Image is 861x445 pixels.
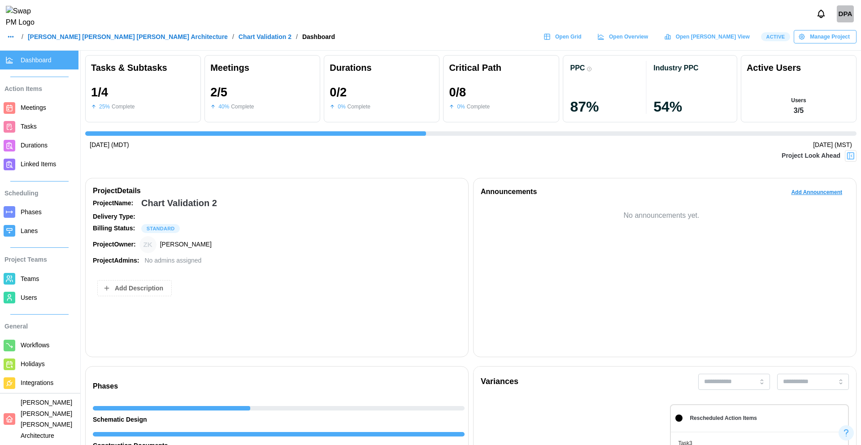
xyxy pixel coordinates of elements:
div: 40 % [218,103,229,111]
div: Project Look Ahead [782,151,840,161]
span: Add Announcement [791,186,842,199]
div: 54 % [653,99,730,114]
div: Rescheduled Action Items [690,414,757,423]
button: Notifications [813,6,829,22]
div: No admins assigned [144,256,201,266]
div: [DATE] (MST) [813,140,852,150]
div: Project Name: [93,199,138,208]
span: Open Grid [555,30,582,43]
div: No announcements yet. [481,210,842,221]
a: Daud Platform admin [837,5,854,22]
div: / [232,34,234,40]
span: Phases [21,208,42,216]
a: Open [PERSON_NAME] View [659,30,756,43]
div: Complete [231,103,254,111]
div: Critical Path [449,61,553,75]
div: 25 % [99,103,110,111]
div: Project Details [93,186,461,197]
div: Announcements [481,186,537,198]
span: Workflows [21,341,49,349]
div: 0 % [338,103,345,111]
div: Dashboard [302,34,335,40]
div: Phases [93,381,465,392]
button: Add Description [97,280,172,296]
strong: Project Owner: [93,241,136,248]
span: Active [766,33,785,41]
span: Meetings [21,104,46,111]
span: [PERSON_NAME] [PERSON_NAME] [PERSON_NAME] Architecture [21,399,72,439]
div: Chart Validation 2 [141,196,217,210]
a: Chart Validation 2 [239,34,291,40]
img: Project Look Ahead Button [846,151,855,160]
span: Tasks [21,123,37,130]
div: Complete [112,103,135,111]
div: / [296,34,298,40]
span: Teams [21,275,39,282]
div: / [22,34,23,40]
div: 0 % [457,103,465,111]
span: Durations [21,142,48,149]
div: Active Users [747,61,801,75]
strong: Project Admins: [93,257,139,264]
a: Open Grid [539,30,588,43]
img: Swap PM Logo [6,6,42,28]
div: Variances [481,376,518,388]
button: Add Announcement [784,186,849,199]
div: Industry PPC [653,64,698,72]
div: Complete [467,103,490,111]
div: Durations [330,61,434,75]
div: 0 / 2 [330,86,347,99]
span: STANDARD [147,225,175,233]
div: 1 / 4 [91,86,108,99]
div: Meetings [210,61,314,75]
span: Add Description [115,281,163,296]
span: Dashboard [21,56,52,64]
div: PPC [570,64,585,72]
div: 0 / 8 [449,86,466,99]
span: Users [21,294,37,301]
span: Open [PERSON_NAME] View [676,30,750,43]
div: [DATE] (MDT) [90,140,129,150]
div: 2 / 5 [210,86,227,99]
a: Open Overview [593,30,655,43]
div: Schematic Design [93,415,465,425]
div: 87 % [570,99,647,114]
div: Complete [348,103,370,111]
span: Integrations [21,379,53,386]
span: Manage Project [810,30,850,43]
div: [PERSON_NAME] [160,240,212,250]
div: DPA [837,5,854,22]
div: Billing Status: [93,224,138,233]
span: Linked Items [21,160,56,168]
div: Delivery Type: [93,212,138,222]
button: Manage Project [794,30,857,43]
a: [PERSON_NAME] [PERSON_NAME] [PERSON_NAME] Architecture [28,34,228,40]
div: Zulqarnain Khalil [139,236,157,253]
div: Tasks & Subtasks [91,61,195,75]
span: Holidays [21,360,45,367]
span: Open Overview [609,30,648,43]
span: Lanes [21,227,38,234]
